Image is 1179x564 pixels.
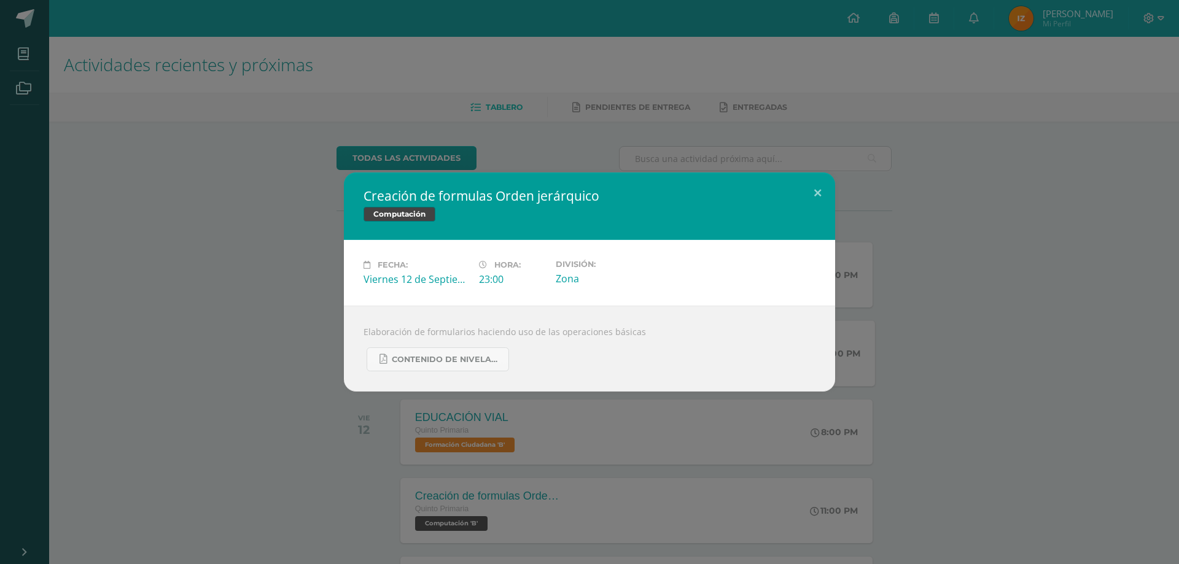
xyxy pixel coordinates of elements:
[378,260,408,269] span: Fecha:
[479,272,546,286] div: 23:00
[344,306,835,392] div: Elaboración de formularios haciendo uso de las operaciones básicas
[494,260,521,269] span: Hora:
[556,272,661,285] div: Zona
[364,187,815,204] h2: Creación de formulas Orden jerárquico
[367,347,509,371] a: Contenido de Nivelación para Quinto Primaria.pdf
[364,207,435,222] span: Computación
[392,355,502,365] span: Contenido de Nivelación para Quinto Primaria.pdf
[800,172,835,214] button: Close (Esc)
[364,272,469,286] div: Viernes 12 de Septiembre
[556,260,661,269] label: División:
